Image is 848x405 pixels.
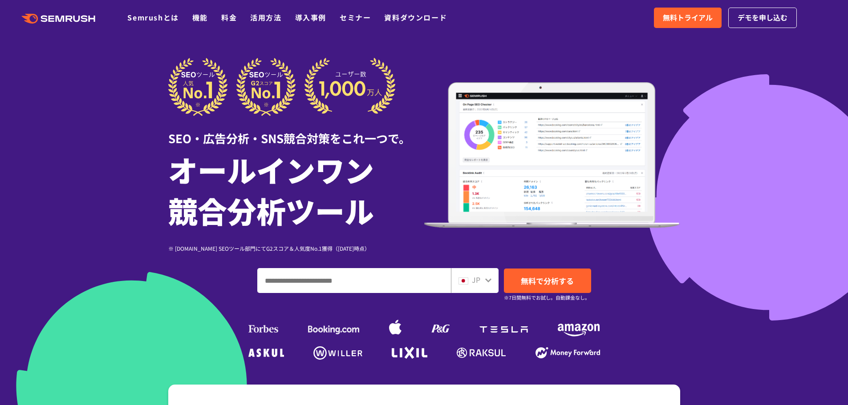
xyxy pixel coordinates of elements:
div: SEO・広告分析・SNS競合対策をこれ一つで。 [168,116,424,147]
h1: オールインワン 競合分析ツール [168,149,424,231]
a: 無料トライアル [654,8,722,28]
a: 料金 [221,12,237,23]
a: セミナー [340,12,371,23]
span: JP [472,274,480,285]
input: ドメイン、キーワードまたはURLを入力してください [258,269,450,293]
span: 無料トライアル [663,12,713,24]
div: ※ [DOMAIN_NAME] SEOツール部門にてG2スコア＆人気度No.1獲得（[DATE]時点） [168,244,424,253]
a: 資料ダウンロード [384,12,447,23]
a: 導入事例 [295,12,326,23]
a: Semrushとは [127,12,179,23]
a: デモを申し込む [728,8,797,28]
small: ※7日間無料でお試し。自動課金なし。 [504,293,590,302]
span: デモを申し込む [738,12,787,24]
a: 機能 [192,12,208,23]
a: 無料で分析する [504,269,591,293]
span: 無料で分析する [521,275,574,286]
a: 活用方法 [250,12,281,23]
